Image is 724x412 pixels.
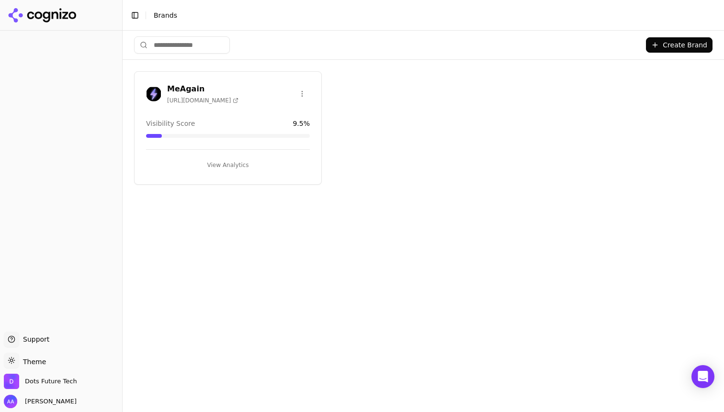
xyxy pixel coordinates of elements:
[167,83,238,95] h3: MeAgain
[167,97,238,104] span: [URL][DOMAIN_NAME]
[19,358,46,366] span: Theme
[154,11,177,19] span: Brands
[146,119,195,128] span: Visibility Score
[646,37,713,53] button: Create Brand
[146,157,310,173] button: View Analytics
[154,11,697,20] nav: breadcrumb
[4,374,77,389] button: Open organization switcher
[25,377,77,386] span: Dots Future Tech
[146,86,161,101] img: MeAgain
[4,374,19,389] img: Dots Future Tech
[4,395,17,408] img: Ameer Asghar
[4,395,77,408] button: Open user button
[21,397,77,406] span: [PERSON_NAME]
[691,365,714,388] div: Open Intercom Messenger
[19,334,49,344] span: Support
[293,119,310,128] span: 9.5 %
